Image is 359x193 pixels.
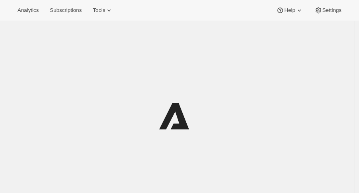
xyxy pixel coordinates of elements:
button: Tools [88,5,118,16]
span: Help [284,7,295,14]
button: Analytics [13,5,43,16]
button: Settings [310,5,346,16]
span: Analytics [18,7,39,14]
button: Subscriptions [45,5,86,16]
span: Subscriptions [50,7,82,14]
span: Tools [93,7,105,14]
button: Help [271,5,308,16]
span: Settings [322,7,341,14]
